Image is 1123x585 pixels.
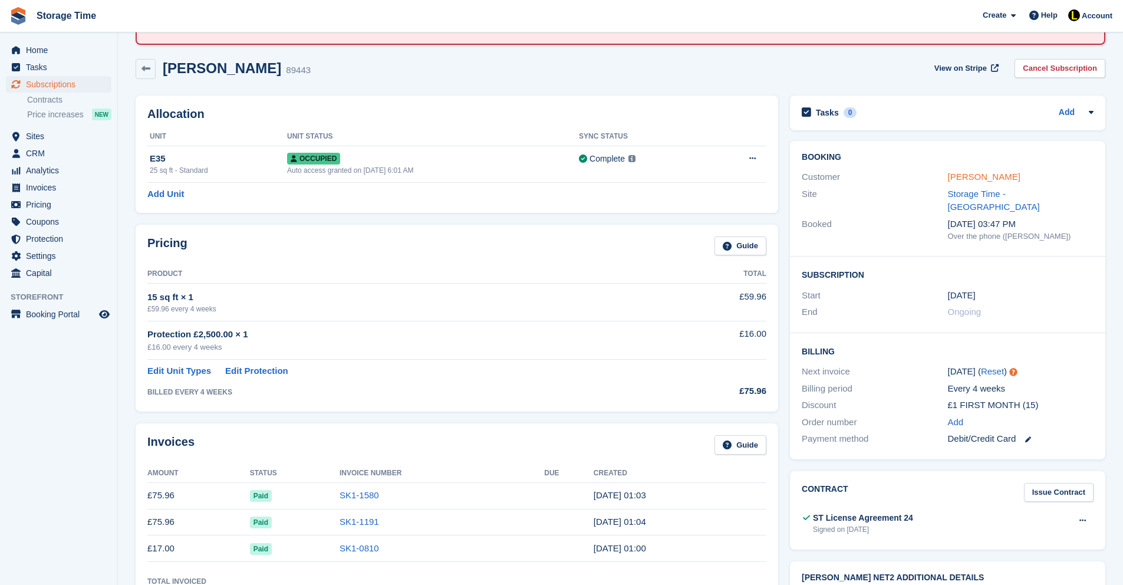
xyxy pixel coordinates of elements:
th: Total [667,265,766,284]
h2: [PERSON_NAME] Net2 Additional Details [802,573,1094,583]
span: Help [1041,9,1058,21]
span: Storefront [11,291,117,303]
a: menu [6,213,111,230]
span: Paid [250,517,272,528]
a: Reset [981,366,1004,376]
th: Due [544,464,594,483]
th: Sync Status [579,127,709,146]
span: Paid [250,490,272,502]
span: Paid [250,543,272,555]
a: Preview store [97,307,111,321]
span: CRM [26,145,97,162]
div: Protection £2,500.00 × 1 [147,328,667,341]
a: Cancel Subscription [1015,59,1105,78]
div: Debit/Credit Card [948,432,1094,446]
a: menu [6,265,111,281]
div: 15 sq ft × 1 [147,291,667,304]
td: £16.00 [667,321,766,359]
div: ST License Agreement 24 [813,512,913,524]
div: Auto access granted on [DATE] 6:01 AM [287,165,579,176]
span: Account [1082,10,1112,22]
a: Issue Contract [1024,483,1094,502]
h2: Booking [802,153,1094,162]
span: Settings [26,248,97,264]
a: Price increases NEW [27,108,111,121]
a: SK1-1580 [340,490,379,500]
th: Unit [147,127,287,146]
time: 2025-06-23 00:00:00 UTC [948,289,976,303]
span: Price increases [27,109,84,120]
a: menu [6,59,111,75]
div: Booked [802,218,947,242]
div: £75.96 [667,384,766,398]
span: Tasks [26,59,97,75]
h2: Invoices [147,435,195,455]
span: Coupons [26,213,97,230]
a: Add [1059,106,1075,120]
span: Create [983,9,1006,21]
h2: Subscription [802,268,1094,280]
span: Protection [26,231,97,247]
a: Storage Time - [GEOGRAPHIC_DATA] [948,189,1040,212]
div: Customer [802,170,947,184]
a: menu [6,76,111,93]
span: View on Stripe [934,63,987,74]
td: £17.00 [147,535,250,562]
a: Edit Protection [225,364,288,378]
div: [DATE] ( ) [948,365,1094,379]
span: Home [26,42,97,58]
td: £75.96 [147,482,250,509]
th: Created [594,464,766,483]
time: 2025-08-18 00:03:13 UTC [594,490,646,500]
th: Invoice Number [340,464,544,483]
h2: [PERSON_NAME] [163,60,281,76]
span: Pricing [26,196,97,213]
div: E35 [150,152,287,166]
a: menu [6,306,111,323]
a: Add Unit [147,188,184,201]
span: Invoices [26,179,97,196]
td: £59.96 [667,284,766,321]
td: £75.96 [147,509,250,535]
a: SK1-0810 [340,543,379,553]
div: Next invoice [802,365,947,379]
h2: Allocation [147,107,766,121]
div: BILLED EVERY 4 WEEKS [147,387,667,397]
h2: Contract [802,483,848,502]
div: Complete [590,153,625,165]
div: Order number [802,416,947,429]
div: 25 sq ft - Standard [150,165,287,176]
div: 0 [844,107,857,118]
h2: Billing [802,345,1094,357]
a: menu [6,162,111,179]
div: £1 FIRST MONTH (15) [948,399,1094,412]
div: Billing period [802,382,947,396]
div: Every 4 weeks [948,382,1094,396]
div: £59.96 every 4 weeks [147,304,667,314]
span: Ongoing [948,307,982,317]
img: Laaibah Sarwar [1068,9,1080,21]
a: menu [6,196,111,213]
time: 2025-06-23 00:00:06 UTC [594,543,646,553]
div: Discount [802,399,947,412]
span: Booking Portal [26,306,97,323]
span: Analytics [26,162,97,179]
a: [PERSON_NAME] [948,172,1020,182]
div: 89443 [286,64,311,77]
a: menu [6,179,111,196]
a: menu [6,145,111,162]
a: Contracts [27,94,111,106]
a: Guide [714,435,766,455]
a: Add [948,416,964,429]
h2: Tasks [816,107,839,118]
span: Occupied [287,153,340,165]
a: Guide [714,236,766,256]
a: menu [6,231,111,247]
div: Over the phone ([PERSON_NAME]) [948,231,1094,242]
img: icon-info-grey-7440780725fd019a000dd9b08b2336e03edf1995a4989e88bcd33f0948082b44.svg [628,155,635,162]
h2: Pricing [147,236,187,256]
div: Start [802,289,947,303]
a: menu [6,128,111,144]
th: Unit Status [287,127,579,146]
a: SK1-1191 [340,517,379,527]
